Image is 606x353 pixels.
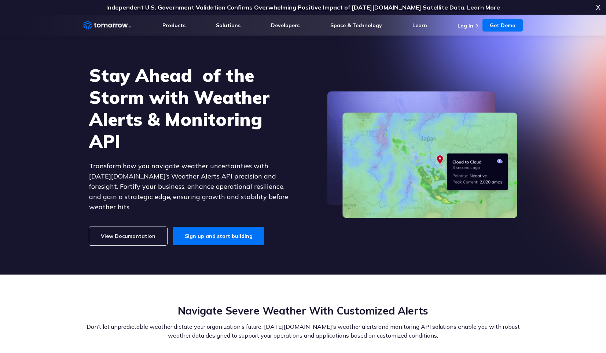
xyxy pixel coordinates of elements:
a: Solutions [216,22,240,29]
a: Sign up and start building [173,227,264,245]
a: Home link [83,20,131,31]
a: View Documantation [89,227,167,245]
a: Get Demo [482,19,523,32]
p: Don’t let unpredictable weather dictate your organization’s future. [DATE][DOMAIN_NAME]’s weather... [83,322,523,340]
p: Transform how you navigate weather uncertainties with [DATE][DOMAIN_NAME]’s Weather Alerts API pr... [89,161,291,212]
h1: Stay Ahead of the Storm with Weather Alerts & Monitoring API [89,64,291,152]
a: Products [162,22,186,29]
a: Log In [458,22,473,29]
h2: Navigate Severe Weather With Customized Alerts [83,304,523,318]
a: Space & Technology [330,22,382,29]
a: Developers [271,22,300,29]
a: Learn [412,22,427,29]
a: Independent U.S. Government Validation Confirms Overwhelming Positive Impact of [DATE][DOMAIN_NAM... [106,4,500,11]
